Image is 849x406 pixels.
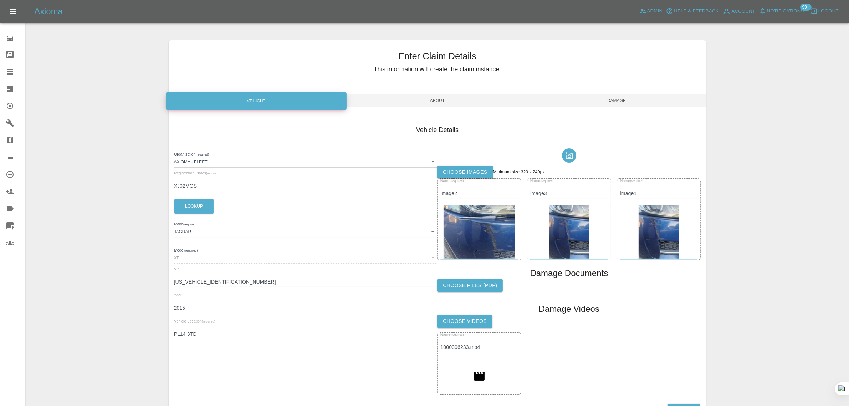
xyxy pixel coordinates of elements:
button: Logout [809,6,840,17]
label: Organisation [174,151,209,157]
h5: Axioma [34,6,63,17]
span: Name [440,332,464,336]
span: Name [440,179,464,183]
span: Account [732,7,756,16]
small: (required) [184,249,198,252]
label: Model [174,247,198,253]
label: Choose images [437,166,493,179]
a: Account [721,6,757,17]
span: Admin [647,7,663,15]
div: Axioma - Fleet [174,155,438,168]
button: Lookup [174,199,214,214]
small: (required) [195,153,209,156]
h1: Damage Documents [530,268,608,279]
label: Choose files (pdf) [437,279,503,292]
span: Minimum size 320 x 240px [493,169,545,174]
span: Damage [527,94,706,107]
small: (required) [451,333,464,336]
button: Help & Feedback [664,6,720,17]
div: JAGUAR [174,225,438,238]
button: Open drawer [4,3,21,20]
span: Vin [174,267,179,271]
small: (required) [202,320,215,323]
div: XE [174,251,438,264]
h5: This information will create the claim instance. [169,65,706,74]
span: Notifications [767,7,804,15]
small: (required) [541,179,554,183]
span: 99+ [800,4,812,11]
span: Help & Feedback [674,7,718,15]
span: Name [530,179,554,183]
h3: Enter Claim Details [169,49,706,63]
h1: Damage Videos [539,303,599,315]
label: Make [174,222,196,227]
button: Notifications [757,6,806,17]
div: Vehicle [166,92,347,110]
span: Year [174,293,182,297]
span: Logout [818,7,839,15]
a: Admin [638,6,665,17]
small: (required) [630,179,643,183]
small: (required) [183,223,196,226]
span: Vehicle Location [174,319,215,323]
small: (required) [451,179,464,183]
label: Choose Videos [437,315,492,328]
span: Registration Plates [174,171,219,175]
h4: Vehicle Details [174,125,701,135]
span: About [348,94,527,107]
small: (required) [206,172,219,175]
span: Name [620,179,644,183]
